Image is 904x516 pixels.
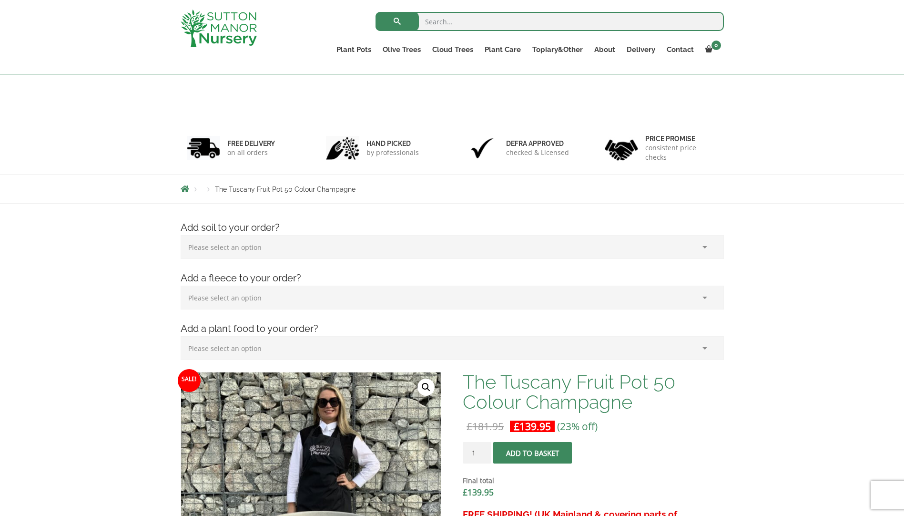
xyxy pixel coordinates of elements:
[181,185,724,193] nav: Breadcrumbs
[215,186,356,193] span: The Tuscany Fruit Pot 50 Colour Champagne
[366,148,419,157] p: by professionals
[589,43,621,56] a: About
[181,10,257,47] img: logo
[366,139,419,148] h6: hand picked
[173,220,731,235] h4: Add soil to your order?
[173,271,731,286] h4: Add a fleece to your order?
[466,136,499,160] img: 3.jpg
[463,372,723,412] h1: The Tuscany Fruit Pot 50 Colour Champagne
[479,43,527,56] a: Plant Care
[467,420,472,433] span: £
[605,134,638,163] img: 4.jpg
[645,134,718,143] h6: Price promise
[557,420,598,433] span: (23% off)
[506,139,569,148] h6: Defra approved
[463,486,467,498] span: £
[376,12,724,31] input: Search...
[227,148,275,157] p: on all orders
[493,442,572,464] button: Add to basket
[661,43,700,56] a: Contact
[377,43,427,56] a: Olive Trees
[463,486,494,498] bdi: 139.95
[331,43,377,56] a: Plant Pots
[645,143,718,162] p: consistent price checks
[711,41,721,50] span: 0
[173,321,731,336] h4: Add a plant food to your order?
[527,43,589,56] a: Topiary&Other
[417,379,435,396] a: View full-screen image gallery
[467,420,504,433] bdi: 181.95
[514,420,519,433] span: £
[427,43,479,56] a: Cloud Trees
[326,136,359,160] img: 2.jpg
[700,43,724,56] a: 0
[463,475,723,486] dt: Final total
[514,420,551,433] bdi: 139.95
[506,148,569,157] p: checked & Licensed
[463,442,491,464] input: Product quantity
[187,136,220,160] img: 1.jpg
[621,43,661,56] a: Delivery
[227,139,275,148] h6: FREE DELIVERY
[178,369,201,392] span: Sale!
